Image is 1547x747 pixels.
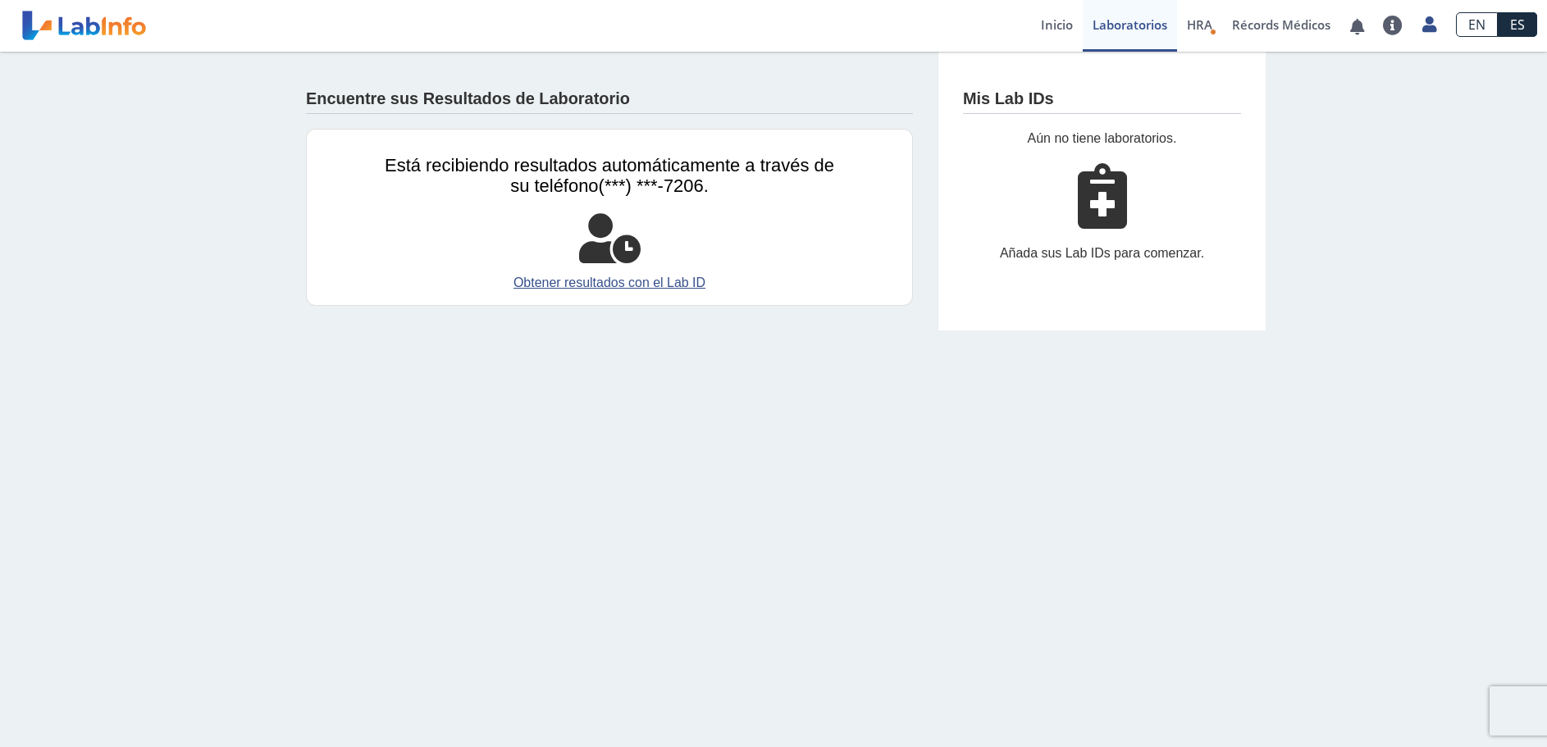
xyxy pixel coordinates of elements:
[1498,12,1537,37] a: ES
[306,89,630,109] h4: Encuentre sus Resultados de Laboratorio
[963,89,1054,109] h4: Mis Lab IDs
[1401,683,1529,729] iframe: Help widget launcher
[963,244,1241,263] div: Añada sus Lab IDs para comenzar.
[1187,16,1212,33] span: HRA
[385,155,834,196] span: Está recibiendo resultados automáticamente a través de su teléfono
[385,273,834,293] a: Obtener resultados con el Lab ID
[963,129,1241,148] div: Aún no tiene laboratorios.
[1456,12,1498,37] a: EN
